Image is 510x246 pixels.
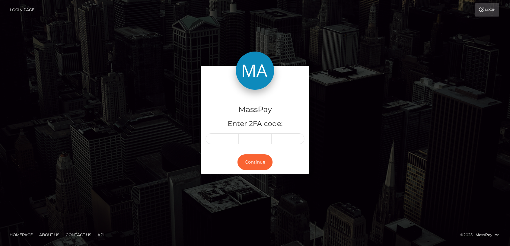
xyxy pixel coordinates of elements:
button: Continue [237,154,273,170]
a: Login [475,3,499,17]
div: © 2025 , MassPay Inc. [460,231,505,238]
a: About Us [37,230,62,240]
a: Contact Us [63,230,94,240]
img: MassPay [236,52,274,90]
a: Login Page [10,3,34,17]
a: Homepage [7,230,35,240]
h4: MassPay [206,104,304,115]
a: API [95,230,107,240]
h5: Enter 2FA code: [206,119,304,129]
